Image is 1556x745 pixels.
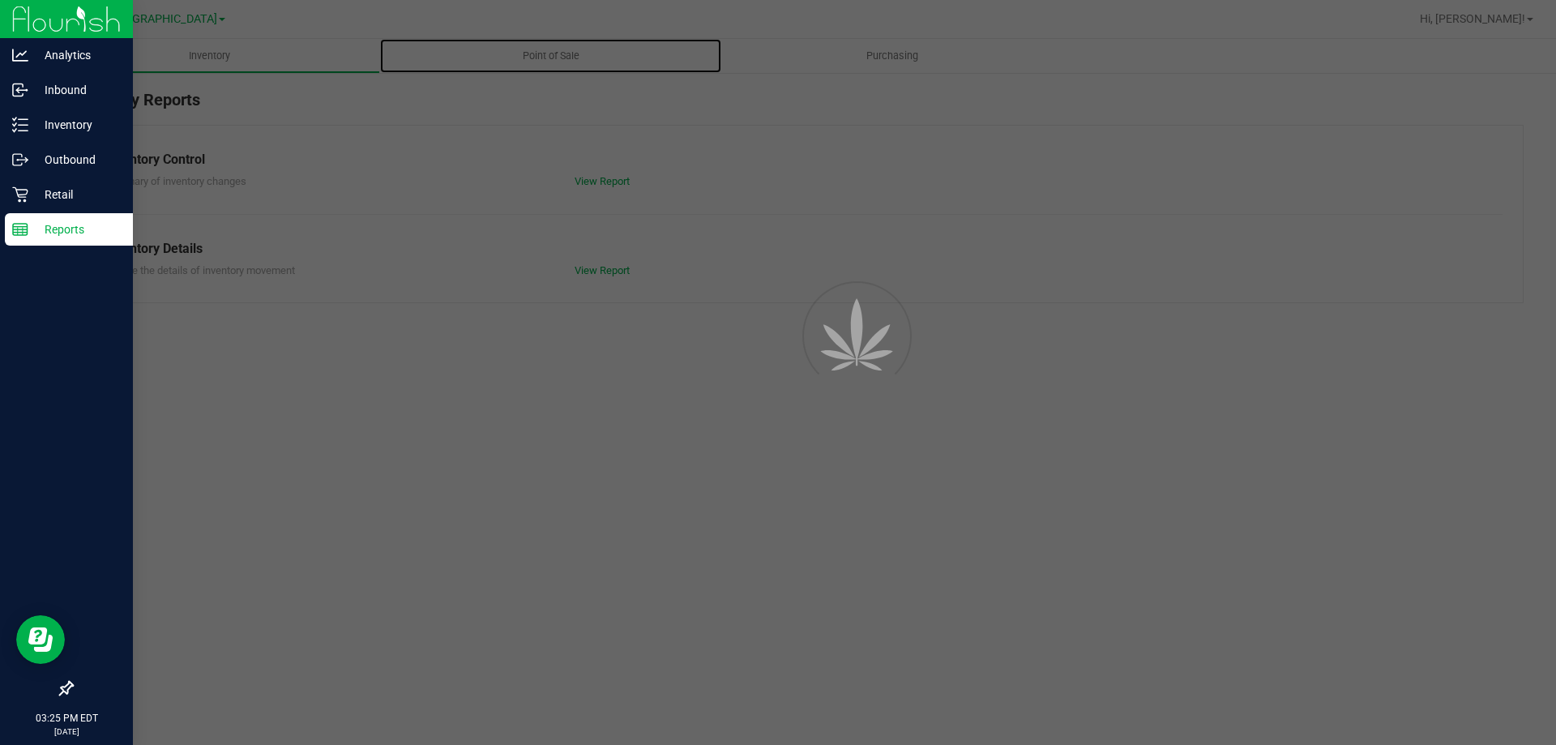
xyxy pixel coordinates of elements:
p: [DATE] [7,726,126,738]
iframe: Resource center [16,615,65,664]
p: Inbound [28,80,126,100]
inline-svg: Analytics [12,47,28,63]
p: Reports [28,220,126,239]
p: Retail [28,185,126,204]
p: Analytics [28,45,126,65]
inline-svg: Inbound [12,82,28,98]
p: 03:25 PM EDT [7,711,126,726]
inline-svg: Inventory [12,117,28,133]
p: Outbound [28,150,126,169]
p: Inventory [28,115,126,135]
inline-svg: Outbound [12,152,28,168]
inline-svg: Retail [12,186,28,203]
inline-svg: Reports [12,221,28,238]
